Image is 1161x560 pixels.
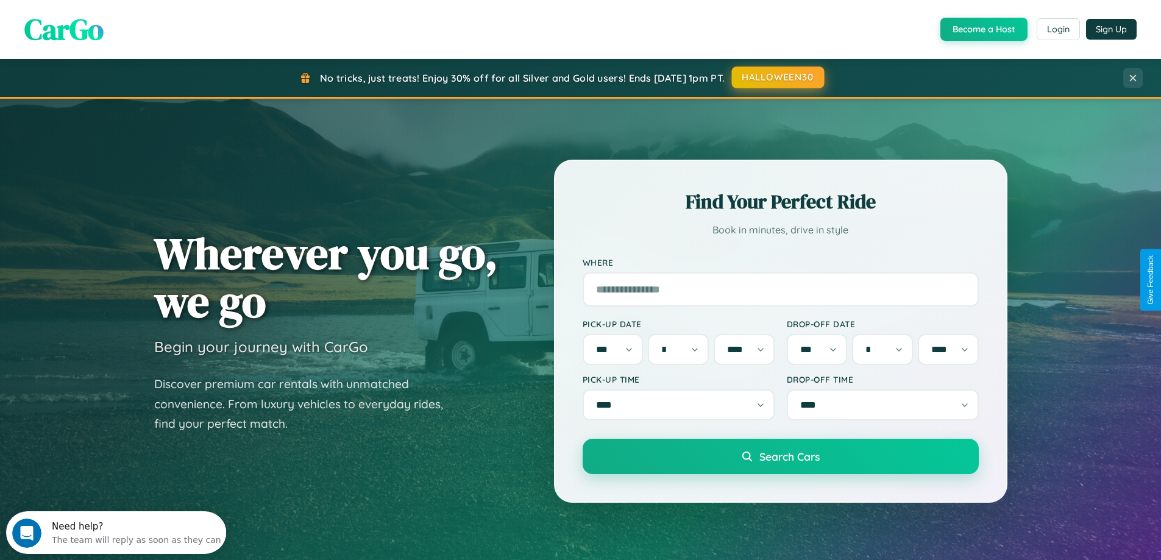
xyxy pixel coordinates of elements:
[24,9,104,49] span: CarGo
[732,66,825,88] button: HALLOWEEN30
[46,10,215,20] div: Need help?
[583,439,979,474] button: Search Cars
[154,338,368,356] h3: Begin your journey with CarGo
[1146,255,1155,305] div: Give Feedback
[940,18,1028,41] button: Become a Host
[583,188,979,215] h2: Find Your Perfect Ride
[583,374,775,385] label: Pick-up Time
[154,374,459,434] p: Discover premium car rentals with unmatched convenience. From luxury vehicles to everyday rides, ...
[583,257,979,268] label: Where
[320,72,725,84] span: No tricks, just treats! Enjoy 30% off for all Silver and Gold users! Ends [DATE] 1pm PT.
[1037,18,1080,40] button: Login
[5,5,227,38] div: Open Intercom Messenger
[154,229,498,325] h1: Wherever you go, we go
[583,221,979,239] p: Book in minutes, drive in style
[759,450,820,463] span: Search Cars
[6,511,226,554] iframe: Intercom live chat discovery launcher
[787,319,979,329] label: Drop-off Date
[787,374,979,385] label: Drop-off Time
[12,519,41,548] iframe: Intercom live chat
[46,20,215,33] div: The team will reply as soon as they can
[1086,19,1137,40] button: Sign Up
[583,319,775,329] label: Pick-up Date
